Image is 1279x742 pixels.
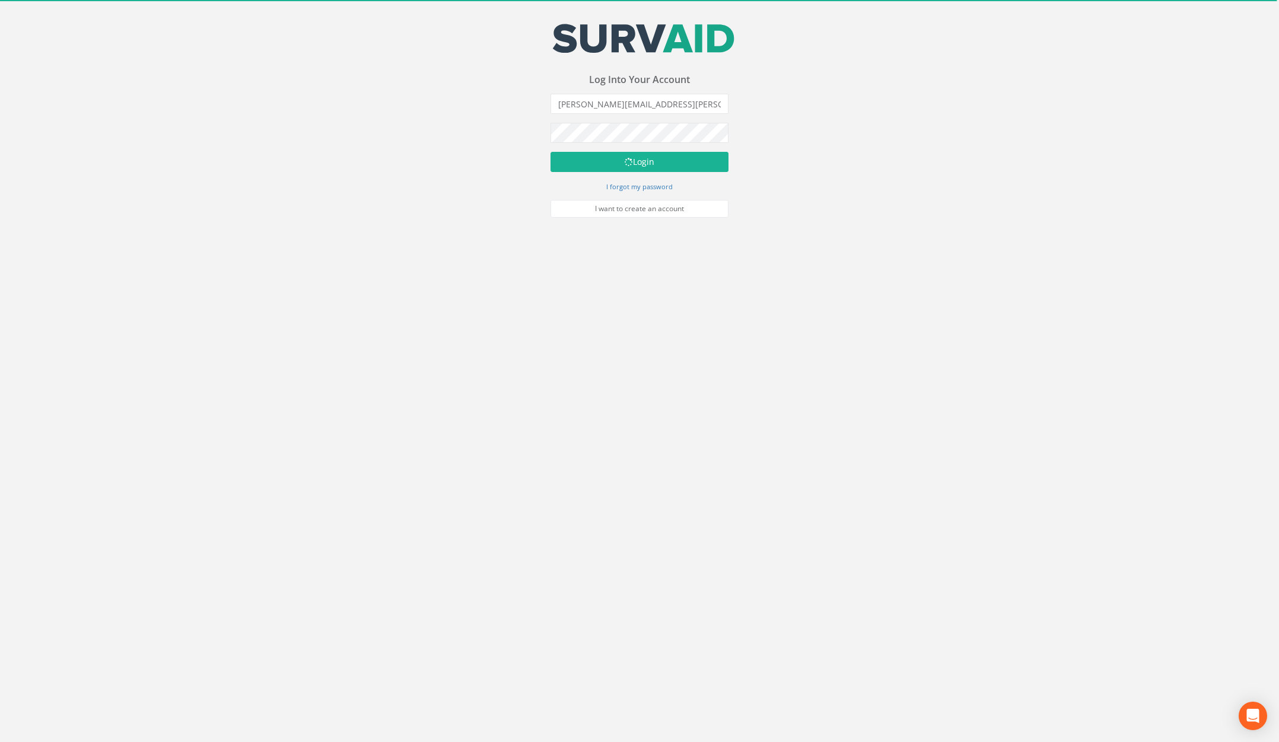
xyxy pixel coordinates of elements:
[551,75,728,85] h3: Log Into Your Account
[606,181,673,192] a: I forgot my password
[551,152,728,172] button: Login
[606,182,673,191] small: I forgot my password
[1239,702,1267,730] div: Open Intercom Messenger
[551,94,728,114] input: Email
[551,200,728,218] a: I want to create an account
